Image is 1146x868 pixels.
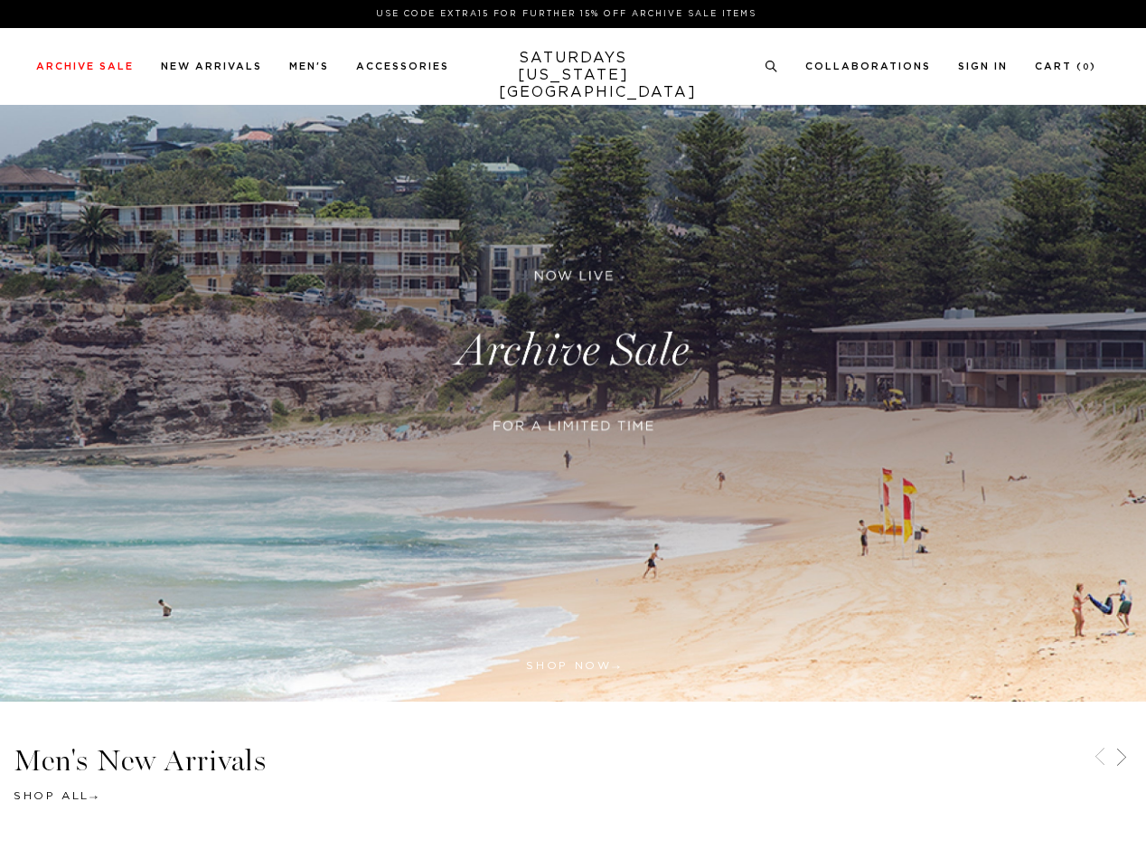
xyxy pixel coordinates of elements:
a: Archive Sale [36,61,134,71]
p: Use Code EXTRA15 for Further 15% Off Archive Sale Items [43,7,1089,21]
a: New Arrivals [161,61,262,71]
a: Shop All [14,790,98,801]
a: Accessories [356,61,449,71]
a: Sign In [958,61,1008,71]
a: Men's [289,61,329,71]
a: Cart (0) [1035,61,1096,71]
a: SATURDAYS[US_STATE][GEOGRAPHIC_DATA] [499,50,648,101]
a: Collaborations [805,61,931,71]
small: 0 [1083,63,1090,71]
h3: Men's New Arrivals [14,746,1132,776]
